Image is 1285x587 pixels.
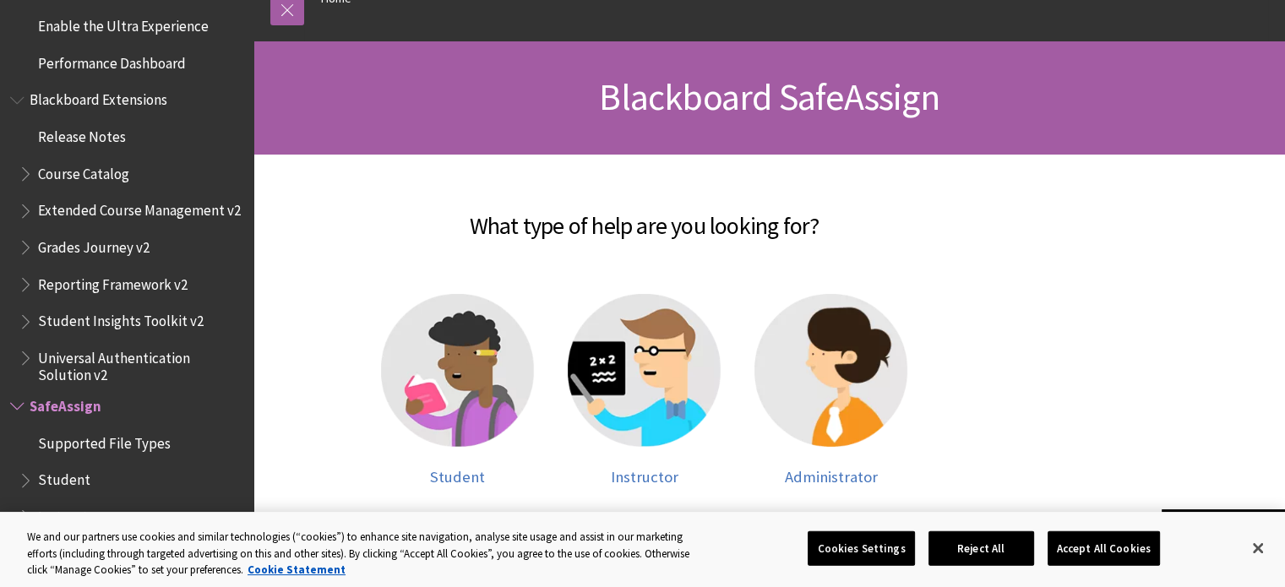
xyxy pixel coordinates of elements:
[38,429,171,452] span: Supported File Types
[27,529,707,579] div: We and our partners use cookies and similar technologies (“cookies”) to enhance site navigation, ...
[808,530,914,566] button: Cookies Settings
[38,344,242,383] span: Universal Authentication Solution v2
[248,563,346,577] a: More information about your privacy, opens in a new tab
[38,122,126,145] span: Release Notes
[270,188,1018,243] h2: What type of help are you looking for?
[30,392,101,415] span: SafeAssign
[38,49,186,72] span: Performance Dashboard
[38,197,241,220] span: Extended Course Management v2
[38,270,188,293] span: Reporting Framework v2
[10,86,243,384] nav: Book outline for Blackboard Extensions
[599,73,939,120] span: Blackboard SafeAssign
[38,307,204,330] span: Student Insights Toolkit v2
[38,12,209,35] span: Enable the Ultra Experience
[430,467,485,486] span: Student
[38,233,150,256] span: Grades Journey v2
[754,294,907,447] img: Administrator help
[611,467,678,486] span: Instructor
[381,294,534,447] img: Student help
[1239,530,1277,567] button: Close
[30,86,167,109] span: Blackboard Extensions
[568,294,721,486] a: Instructor help Instructor
[568,294,721,447] img: Instructor help
[10,392,243,568] nav: Book outline for Blackboard SafeAssign
[785,467,878,486] span: Administrator
[1162,509,1285,541] a: Back to top
[381,294,534,486] a: Student help Student
[38,503,101,525] span: Instructor
[38,466,90,489] span: Student
[1048,530,1160,566] button: Accept All Cookies
[928,530,1034,566] button: Reject All
[754,294,907,486] a: Administrator help Administrator
[38,160,129,182] span: Course Catalog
